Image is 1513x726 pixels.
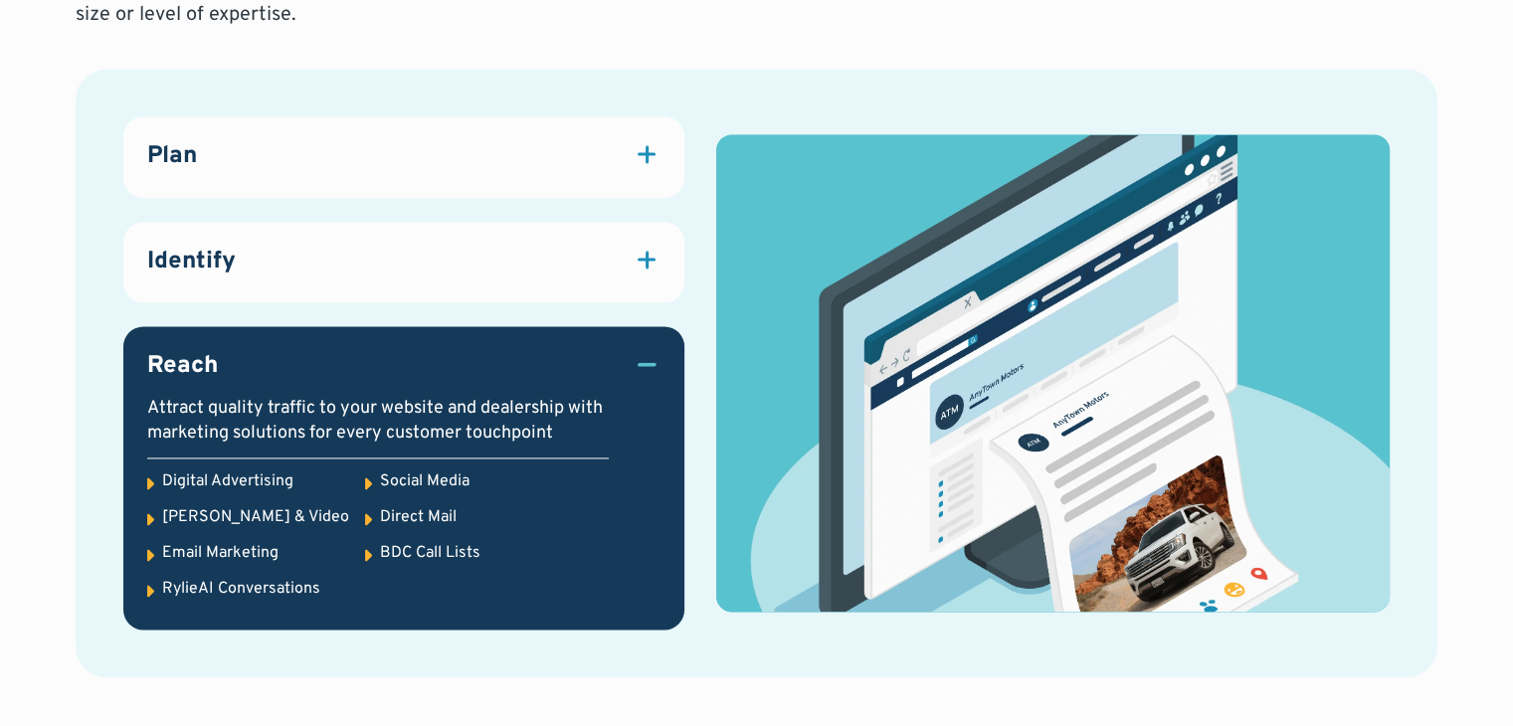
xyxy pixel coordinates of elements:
div: BDC Call Lists [380,542,480,564]
h3: Reach [147,350,218,384]
div: RylieAI Conversations [162,578,320,600]
h3: Identify [147,246,236,279]
div: Direct Mail [380,506,457,528]
h3: Plan [147,140,197,174]
div: [PERSON_NAME] & Video [162,506,349,528]
div: Attract quality traffic to your website and dealership with marketing solutions for every custome... [147,396,609,446]
div: Digital Advertising [162,470,293,492]
div: Social Media [380,470,470,492]
img: facebook profile mockup [716,134,1390,612]
div: Email Marketing [162,542,279,564]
